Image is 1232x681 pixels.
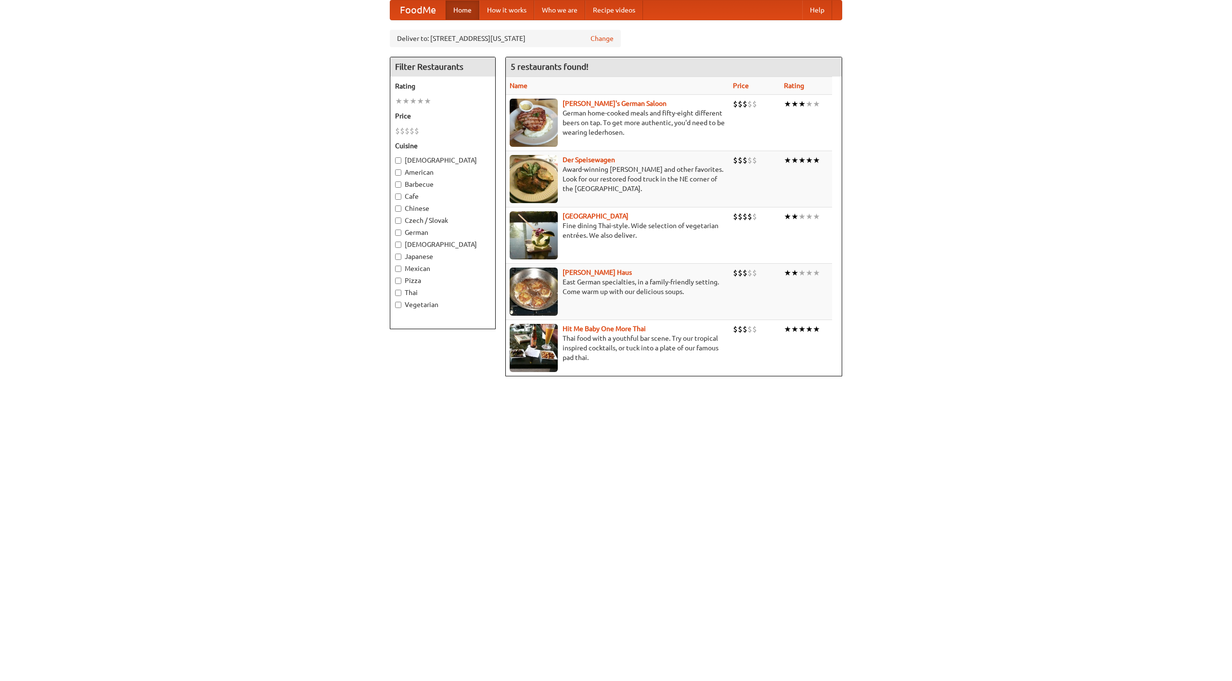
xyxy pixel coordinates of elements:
li: $ [414,126,419,136]
label: Thai [395,288,490,297]
li: ★ [402,96,410,106]
input: [DEMOGRAPHIC_DATA] [395,242,401,248]
p: East German specialties, in a family-friendly setting. Come warm up with our delicious soups. [510,277,725,296]
img: kohlhaus.jpg [510,268,558,316]
li: $ [733,268,738,278]
input: Pizza [395,278,401,284]
img: satay.jpg [510,211,558,259]
input: Vegetarian [395,302,401,308]
label: [DEMOGRAPHIC_DATA] [395,240,490,249]
li: $ [747,268,752,278]
input: [DEMOGRAPHIC_DATA] [395,157,401,164]
label: Cafe [395,192,490,201]
label: Japanese [395,252,490,261]
li: $ [747,211,752,222]
input: German [395,230,401,236]
li: $ [752,268,757,278]
a: Name [510,82,527,90]
input: American [395,169,401,176]
h5: Price [395,111,490,121]
a: Rating [784,82,804,90]
label: Vegetarian [395,300,490,309]
p: Fine dining Thai-style. Wide selection of vegetarian entrées. We also deliver. [510,221,725,240]
a: [PERSON_NAME] Haus [563,269,632,276]
a: Hit Me Baby One More Thai [563,325,646,333]
li: $ [738,268,743,278]
li: $ [738,155,743,166]
li: ★ [806,155,813,166]
li: $ [733,155,738,166]
li: ★ [813,99,820,109]
label: Pizza [395,276,490,285]
a: Price [733,82,749,90]
img: esthers.jpg [510,99,558,147]
li: ★ [798,99,806,109]
li: ★ [784,324,791,334]
li: ★ [784,155,791,166]
input: Chinese [395,206,401,212]
li: $ [395,126,400,136]
p: Thai food with a youthful bar scene. Try our tropical inspired cocktails, or tuck into a plate of... [510,334,725,362]
input: Japanese [395,254,401,260]
a: Help [802,0,832,20]
li: $ [747,99,752,109]
li: $ [733,324,738,334]
li: $ [738,211,743,222]
b: Der Speisewagen [563,156,615,164]
li: $ [743,99,747,109]
li: ★ [791,99,798,109]
li: $ [738,99,743,109]
label: American [395,167,490,177]
li: ★ [791,155,798,166]
li: ★ [798,211,806,222]
label: [DEMOGRAPHIC_DATA] [395,155,490,165]
li: $ [743,324,747,334]
label: Mexican [395,264,490,273]
li: ★ [798,268,806,278]
input: Thai [395,290,401,296]
li: $ [747,155,752,166]
li: $ [733,99,738,109]
label: German [395,228,490,237]
li: ★ [395,96,402,106]
label: Barbecue [395,180,490,189]
p: Award-winning [PERSON_NAME] and other favorites. Look for our restored food truck in the NE corne... [510,165,725,193]
li: $ [400,126,405,136]
input: Czech / Slovak [395,218,401,224]
li: $ [410,126,414,136]
a: [GEOGRAPHIC_DATA] [563,212,629,220]
label: Czech / Slovak [395,216,490,225]
li: ★ [784,99,791,109]
li: $ [733,211,738,222]
li: ★ [813,324,820,334]
a: [PERSON_NAME]'s German Saloon [563,100,667,107]
li: $ [743,211,747,222]
a: Who we are [534,0,585,20]
li: $ [738,324,743,334]
img: speisewagen.jpg [510,155,558,203]
li: ★ [791,268,798,278]
input: Barbecue [395,181,401,188]
li: $ [752,99,757,109]
h4: Filter Restaurants [390,57,495,77]
li: ★ [813,211,820,222]
li: ★ [806,268,813,278]
li: ★ [417,96,424,106]
a: Home [446,0,479,20]
li: $ [405,126,410,136]
ng-pluralize: 5 restaurants found! [511,62,589,71]
li: $ [747,324,752,334]
li: ★ [806,99,813,109]
li: $ [743,155,747,166]
li: ★ [791,211,798,222]
li: ★ [791,324,798,334]
li: ★ [798,155,806,166]
label: Chinese [395,204,490,213]
h5: Rating [395,81,490,91]
li: ★ [784,211,791,222]
input: Cafe [395,193,401,200]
